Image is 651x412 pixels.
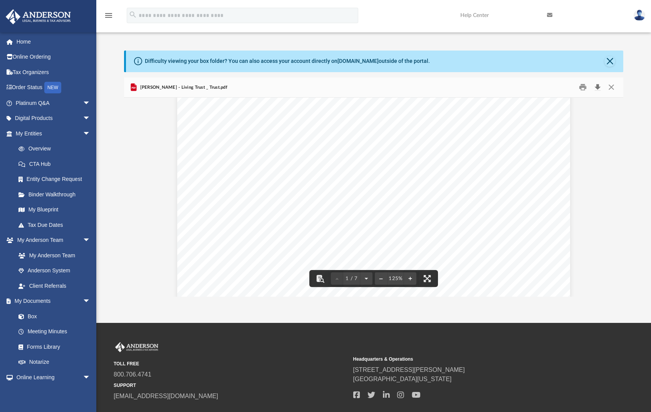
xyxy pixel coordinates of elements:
span: Filing Date [511,229,529,233]
a: Forms Library [11,339,94,355]
a: Tax Organizers [5,64,102,80]
a: My Anderson Team [11,248,94,263]
span: SOS Number [511,214,533,218]
button: Download [591,81,604,93]
i: menu [104,11,113,20]
a: [DOMAIN_NAME] [337,58,379,64]
a: [EMAIL_ADDRESS][DOMAIN_NAME] [114,393,218,399]
button: Enter fullscreen [419,270,436,287]
div: Difficulty viewing your box folder? You can also access your account directly on outside of the p... [145,57,430,65]
span: Admin Dissolution Date [511,262,551,265]
a: Tax Due Dates [11,217,102,233]
img: User Pic [634,10,645,21]
span: Advisor [214,247,227,250]
img: Anderson Advisors Platinum Portal [114,342,160,352]
span: Living Trust Paralegal [214,199,249,203]
a: Courses [11,385,98,400]
a: My Blueprint [11,202,98,218]
img: Anderson Advisors Platinum Portal [3,9,73,24]
span: [PERSON_NAME] - Living Trust _ Trust.pdf [138,84,227,91]
span: Currently Working On [214,229,251,233]
div: Current zoom level [387,276,404,281]
button: Zoom out [375,270,387,287]
a: Entity Change Request [11,172,102,187]
span: Primary Client [214,120,238,124]
div: Preview [124,78,623,297]
span: Processing Notes [214,277,243,281]
span: arrow_drop_down [83,233,98,248]
small: SUPPORT [114,382,348,389]
a: My Documentsarrow_drop_down [5,294,98,309]
a: [STREET_ADDRESS][PERSON_NAME] [353,366,465,373]
a: https://andersonadvisors.lightning.force.com/lightning/r/Name/0050B000006naqrQAA/view [511,126,552,133]
span: Trust Name [214,105,233,109]
button: Close [604,56,615,67]
span: Trust Purpose [214,292,237,296]
a: https://andersonadvisors.lightning.force.com/lightning/r/Account/0016f00002twCtuAAE/view [214,126,345,133]
a: Online Ordering [5,49,102,65]
span: Sale Entity [214,262,232,265]
a: Client Referrals [11,278,98,294]
a: Order StatusNEW [5,80,102,96]
a: My Entitiesarrow_drop_down [5,126,102,141]
div: NEW [44,82,61,93]
span: Owner [511,120,522,124]
span: Stage [214,169,223,172]
a: [GEOGRAPHIC_DATA][US_STATE] [353,376,452,382]
a: Platinum Q&Aarrow_drop_down [5,95,102,111]
span: Case Owner [511,153,531,157]
a: Box [11,309,94,324]
span: [PERSON_NAME] - Living Trust [214,111,276,116]
button: Zoom in [404,270,416,287]
span: arrow_drop_down [83,95,98,111]
span: Domestic State [511,277,536,281]
a: Online Learningarrow_drop_down [5,370,98,385]
button: Next page [360,270,372,287]
span: Days Open [214,137,232,141]
span: arrow_drop_down [83,370,98,385]
span: Assigned Paralegal [511,137,543,141]
span: (/lightning/r/Account/0016f00002twCtuAAE/view) [247,128,345,132]
a: menu [104,15,113,20]
span: 1 / 7 [343,276,360,281]
button: Close [604,81,618,93]
a: Anderson System [11,263,98,279]
span: arrow_drop_down [83,126,98,142]
div: Document Viewer [124,98,623,297]
span: Living Trust [511,111,533,116]
span: Mailing Services [511,184,538,187]
a: 800.706.4741 [114,371,151,378]
span: Case [214,153,222,157]
button: 1 / 7 [343,270,360,287]
span: 8 [214,144,216,149]
a: Overview [11,141,102,157]
span: Articles Sent [511,247,532,250]
div: File preview [124,98,623,297]
button: Print [575,81,591,93]
a: Home [5,34,102,49]
a: Meeting Minutes [11,324,98,339]
span: Registered Agent Service [511,199,553,203]
a: Digital Productsarrow_drop_down [5,111,102,126]
button: Toggle findbar [312,270,329,287]
span: arrow_drop_down [83,111,98,127]
a: My Anderson Teamarrow_drop_down [5,233,98,248]
a: Binder Walkthrough [11,187,102,202]
span: LivingTrustAttorney [214,214,247,218]
i: search [129,10,137,19]
a: CTA Hub [11,156,102,172]
span: Filing State [511,292,530,296]
a: Notarize [11,355,98,370]
span: arrow_drop_down [83,294,98,309]
small: TOLL FREE [114,360,348,367]
span: Record Type [511,105,532,109]
span: Sales Rep For Trust [511,169,542,172]
small: Headquarters & Operations [353,356,587,363]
